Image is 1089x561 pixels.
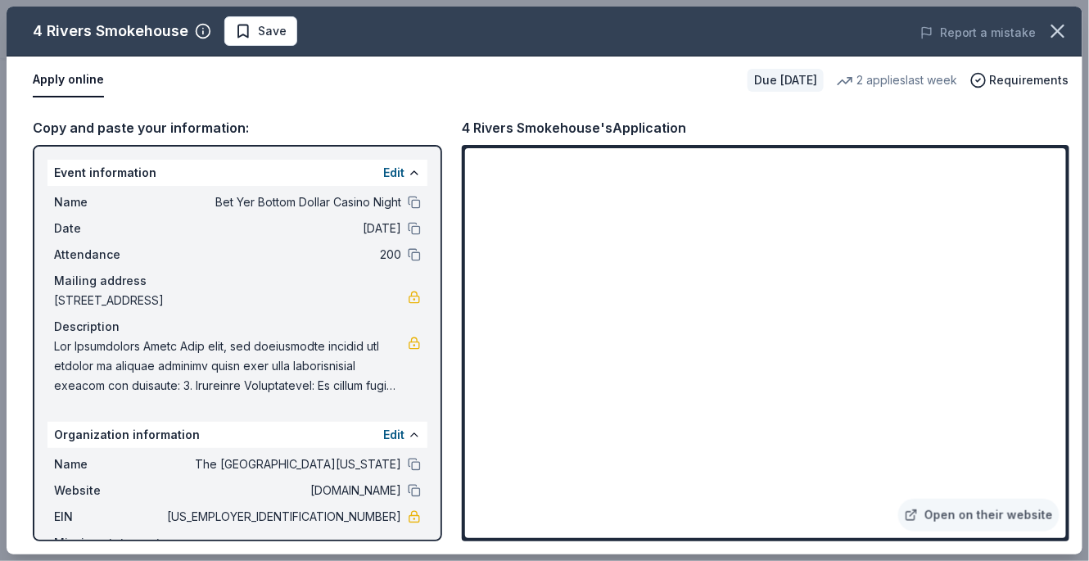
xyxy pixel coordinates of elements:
div: Due [DATE] [748,69,824,92]
div: 2 applies last week [837,70,957,90]
span: 200 [164,245,401,265]
button: Save [224,16,297,46]
button: Apply online [33,63,104,97]
span: Name [54,455,164,474]
div: Copy and paste your information: [33,117,442,138]
span: [STREET_ADDRESS] [54,291,408,310]
span: [DATE] [164,219,401,238]
span: EIN [54,507,164,527]
button: Report a mistake [920,23,1037,43]
button: Requirements [970,70,1069,90]
button: Edit [383,163,404,183]
div: Organization information [47,422,427,448]
div: Description [54,317,421,337]
span: Bet Yer Bottom Dollar Casino Night [164,192,401,212]
div: 4 Rivers Smokehouse's Application [462,117,686,138]
span: [DOMAIN_NAME] [164,481,401,500]
span: Attendance [54,245,164,265]
span: The [GEOGRAPHIC_DATA][US_STATE] [164,455,401,474]
a: Open on their website [898,499,1060,532]
button: Edit [383,425,404,445]
span: Requirements [990,70,1069,90]
span: Lor Ipsumdolors Ametc Adip elit, sed doeiusmodte incidid utl etdolor ma aliquae adminimv quisn ex... [54,337,408,396]
div: Event information [47,160,427,186]
div: Mission statement [54,533,421,553]
span: Name [54,192,164,212]
span: Date [54,219,164,238]
span: Website [54,481,164,500]
span: [US_EMPLOYER_IDENTIFICATION_NUMBER] [164,507,401,527]
div: Mailing address [54,271,421,291]
span: Save [258,21,287,41]
div: 4 Rivers Smokehouse [33,18,188,44]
